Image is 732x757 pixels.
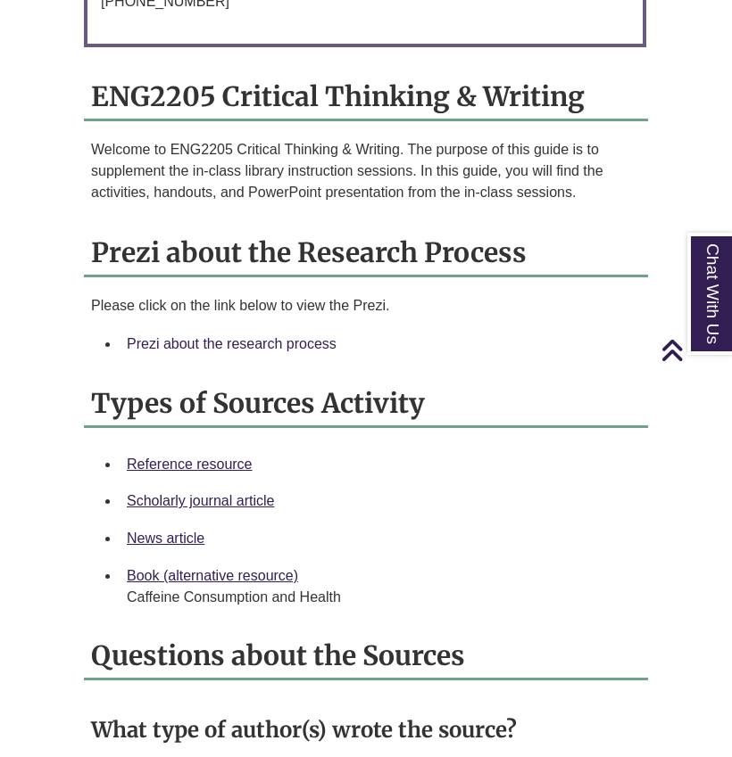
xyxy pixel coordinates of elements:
a: Back to Top [661,338,728,362]
a: Book (alternative resource) [127,568,298,583]
a: Reference resource [127,457,253,472]
a: News article [127,531,204,546]
h2: Prezi about the Research Process [84,230,648,277]
p: Welcome to ENG2205 Critical Thinking & Writing. The purpose of this guide is to supplement the in... [91,139,641,203]
strong: What type of author(s) wrote the source? [91,716,517,744]
p: Please click on the link below to view the Prezi. [91,295,641,317]
a: Scholarly journal article [127,493,274,508]
h2: ENG2205 Critical Thinking & Writing [84,74,648,121]
div: Caffeine Consumption and Health [127,587,634,608]
a: Prezi about the research process [127,336,337,351]
h2: Types of Sources Activity [84,381,648,428]
h2: Questions about the Sources [84,633,648,680]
